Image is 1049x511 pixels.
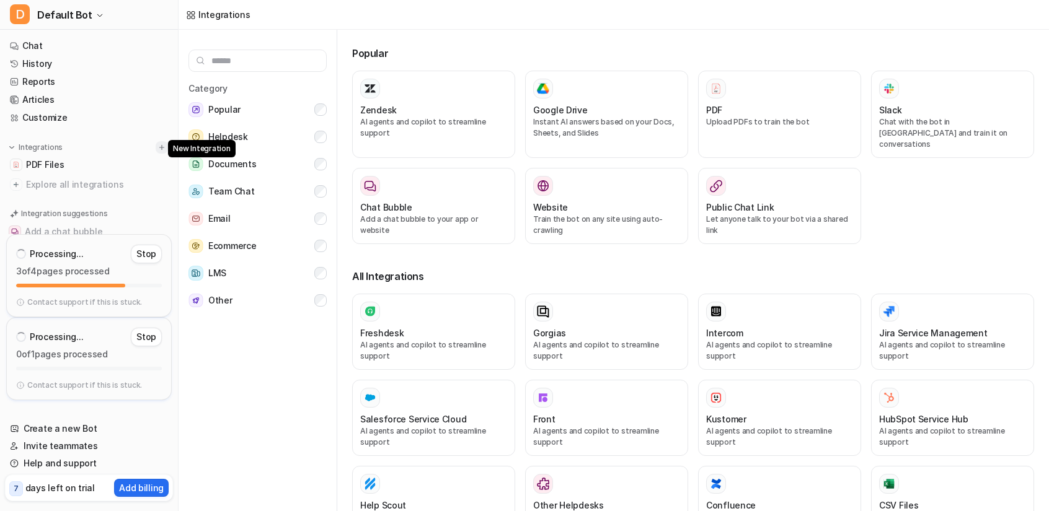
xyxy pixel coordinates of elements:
span: Popular [208,102,241,117]
p: Let anyone talk to your bot via a shared link [706,214,853,236]
a: PDF FilesPDF Files [5,156,173,173]
button: KustomerKustomerAI agents and copilot to streamline support [698,380,861,456]
a: Customize [5,109,173,126]
img: Documents [188,157,203,172]
span: Other [208,293,232,308]
p: days left on trial [25,481,95,494]
div: Integrations [198,8,250,21]
button: WebsiteWebsiteTrain the bot on any site using auto-crawling [525,168,688,244]
p: Chat with the bot in [GEOGRAPHIC_DATA] and train it on conversations [879,116,1026,150]
img: Other Helpdesks [537,478,549,490]
h3: Salesforce Service Cloud [360,413,466,426]
h3: Intercom [706,326,743,339]
img: Other [188,294,203,308]
p: Stop [136,331,156,343]
button: PDFPDFUpload PDFs to train the bot [698,71,861,158]
p: 0 of 1 pages processed [16,349,162,359]
p: AI agents and copilot to streamline support [533,339,680,362]
img: Ecommerce [188,239,203,253]
p: Contact support if this is stuck. [27,380,142,390]
button: Google DriveGoogle DriveInstant AI answers based on your Docs, Sheets, and Slides [525,71,688,158]
img: Email [188,212,203,226]
span: Team Chat [208,184,254,199]
p: AI agents and copilot to streamline support [706,426,853,448]
button: Add a chat bubbleAdd a chat bubble [5,222,173,242]
p: Add billing [119,481,164,494]
p: Integrations [19,142,63,152]
button: PopularPopular [188,97,327,122]
h3: Gorgias [533,326,566,339]
h3: Website [533,201,568,214]
a: Chat [5,37,173,55]
span: LMS [208,266,226,281]
p: AI agents and copilot to streamline support [706,339,853,362]
p: Train the bot on any site using auto-crawling [533,214,680,236]
a: Reports [5,73,173,90]
p: AI agents and copilot to streamline support [360,426,507,448]
img: expand menu [7,143,16,152]
span: PDF Files [26,159,64,171]
h3: Freshdesk [360,326,404,339]
img: Help Scout [364,478,376,490]
a: Create a new Bot [5,420,173,437]
img: explore all integrations [10,178,22,191]
p: AI agents and copilot to streamline support [533,426,680,448]
button: DocumentsDocuments [188,152,327,177]
button: EmailEmail [188,206,327,231]
span: Helpdesk [208,129,248,144]
img: Front [537,391,549,404]
img: Website [537,180,549,192]
p: AI agents and copilot to streamline support [360,116,507,139]
span: New Integration [168,140,235,157]
p: AI agents and copilot to streamline support [360,339,507,362]
button: LMSLMS [188,261,327,286]
button: OtherOther [188,288,327,313]
button: ZendeskAI agents and copilot to streamline support [352,71,515,158]
span: Documents [208,157,256,172]
a: Invite teammates [5,437,173,455]
button: HubSpot Service HubHubSpot Service HubAI agents and copilot to streamline support [871,380,1034,456]
h3: Kustomer [706,413,746,426]
img: Confluence [710,478,722,490]
h3: Public Chat Link [706,201,774,214]
button: Chat BubbleAdd a chat bubble to your app or website [352,168,515,244]
button: GorgiasAI agents and copilot to streamline support [525,294,688,370]
button: Integrations [5,141,66,154]
button: Add billing [114,479,169,497]
button: Team ChatTeam Chat [188,179,327,204]
img: Kustomer [710,391,722,404]
button: SlackSlackChat with the bot in [GEOGRAPHIC_DATA] and train it on conversations [871,71,1034,158]
span: Explore all integrations [26,175,168,194]
h3: Google Drive [533,103,588,116]
button: FreshdeskAI agents and copilot to streamline support [352,294,515,370]
img: LMS [188,266,203,281]
h3: PDF [706,103,722,116]
img: Google Drive [537,83,549,94]
p: Integration suggestions [21,208,107,219]
a: History [5,55,173,72]
button: Jira Service ManagementJira Service ManagementAI agents and copilot to streamline support [871,294,1034,370]
p: Processing... [30,331,83,343]
img: Helpdesk [188,129,203,144]
p: Add a chat bubble to your app or website [360,214,507,236]
p: Stop [136,248,156,260]
button: FrontFrontAI agents and copilot to streamline support [525,380,688,456]
img: Slack [883,81,895,95]
p: 3 of 4 pages processed [16,266,162,276]
img: Jira Service Management [883,306,895,317]
span: Ecommerce [208,238,256,253]
button: Stop [131,245,162,263]
button: HelpdeskHelpdesk [188,124,327,149]
button: Salesforce Service Cloud Salesforce Service CloudAI agents and copilot to streamline support [352,380,515,456]
img: PDF Files [12,161,20,168]
a: Integrations [186,8,250,21]
img: Salesforce Service Cloud [364,391,376,404]
img: HubSpot Service Hub [883,391,895,404]
img: Popular [188,102,203,117]
h3: Front [533,413,555,426]
a: Explore all integrations [5,176,173,193]
button: EcommerceEcommerce [188,234,327,258]
h3: HubSpot Service Hub [879,413,968,426]
p: AI agents and copilot to streamline support [879,339,1026,362]
button: Public Chat LinkLet anyone talk to your bot via a shared link [698,168,861,244]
